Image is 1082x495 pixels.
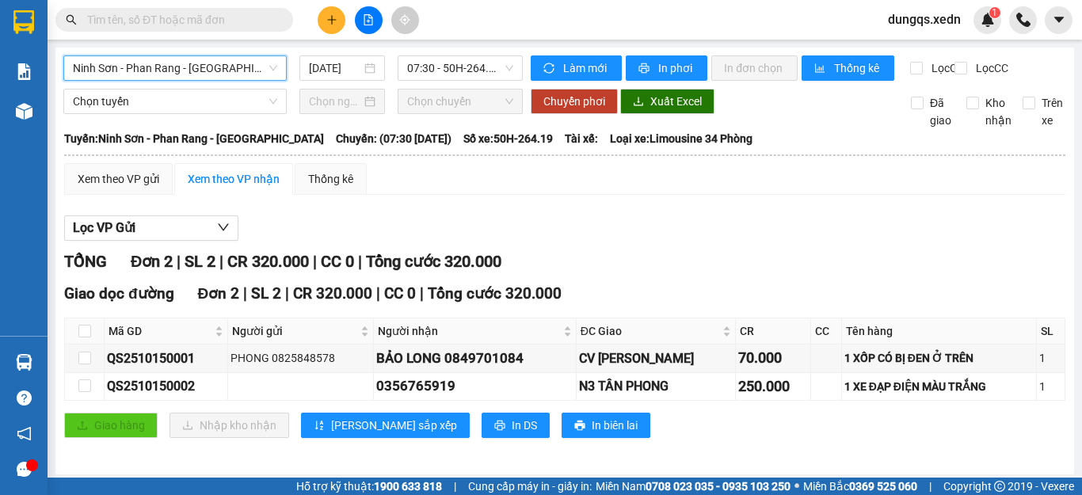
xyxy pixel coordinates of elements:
[738,347,808,369] div: 70.000
[217,221,230,234] span: down
[992,7,997,18] span: 1
[592,417,638,434] span: In biên lai
[633,96,644,109] span: download
[185,252,215,271] span: SL 2
[626,55,707,81] button: printerIn phơi
[407,56,513,80] span: 07:30 - 50H-264.19
[929,478,932,495] span: |
[64,132,324,145] b: Tuyến: Ninh Sơn - Phan Rang - [GEOGRAPHIC_DATA]
[543,63,557,75] span: sync
[293,284,372,303] span: CR 320.000
[17,390,32,406] span: question-circle
[230,349,371,367] div: PHONG 0825848578
[321,252,354,271] span: CC 0
[64,252,107,271] span: TỔNG
[355,6,383,34] button: file-add
[610,130,752,147] span: Loại xe: Limousine 34 Phòng
[363,14,374,25] span: file-add
[736,318,811,345] th: CR
[107,348,225,368] div: QS2510150001
[170,413,289,438] button: downloadNhập kho nhận
[875,10,973,29] span: dungqs.xedn
[994,481,1005,492] span: copyright
[563,59,609,77] span: Làm mới
[188,170,280,188] div: Xem theo VP nhận
[17,462,32,477] span: message
[1045,6,1072,34] button: caret-down
[296,478,442,495] span: Hỗ trợ kỹ thuật:
[803,478,917,495] span: Miền Bắc
[811,318,841,345] th: CC
[814,63,828,75] span: bar-chart
[1037,318,1065,345] th: SL
[802,55,894,81] button: bar-chartThống kê
[13,10,34,34] img: logo-vxr
[309,59,361,77] input: 15/10/2025
[579,376,733,396] div: N3 TÂN PHONG
[512,417,537,434] span: In DS
[844,349,1034,367] div: 1 XỐP CÓ BỊ ĐEN Ở TRÊN
[309,93,361,110] input: Chọn ngày
[579,348,733,368] div: CV [PERSON_NAME]
[581,322,719,340] span: ĐC Giao
[318,6,345,34] button: plus
[78,170,159,188] div: Xem theo VP gửi
[562,413,650,438] button: printerIn biên lai
[981,13,995,27] img: icon-new-feature
[989,7,1000,18] sup: 1
[454,478,456,495] span: |
[482,413,550,438] button: printerIn DS
[574,420,585,432] span: printer
[285,284,289,303] span: |
[844,378,1034,395] div: 1 XE ĐẠP ĐIỆN MÀU TRẮNG
[1052,13,1066,27] span: caret-down
[66,14,77,25] span: search
[925,59,966,77] span: Lọc CR
[16,354,32,371] img: warehouse-icon
[374,480,442,493] strong: 1900 633 818
[1039,378,1062,395] div: 1
[468,478,592,495] span: Cung cấp máy in - giấy in:
[308,170,353,188] div: Thống kê
[87,11,274,29] input: Tìm tên, số ĐT hoặc mã đơn
[399,14,410,25] span: aim
[314,420,325,432] span: sort-ascending
[531,89,618,114] button: Chuyển phơi
[107,376,225,396] div: QS2510150002
[64,215,238,241] button: Lọc VP Gửi
[376,284,380,303] span: |
[376,348,573,369] div: BẢO LONG 0849701084
[565,130,598,147] span: Tài xế:
[407,89,513,113] span: Chọn chuyến
[358,252,362,271] span: |
[620,89,714,114] button: downloadXuất Excel
[16,103,32,120] img: warehouse-icon
[979,94,1018,129] span: Kho nhận
[16,63,32,80] img: solution-icon
[463,130,553,147] span: Số xe: 50H-264.19
[1035,94,1069,129] span: Trên xe
[842,318,1038,345] th: Tên hàng
[391,6,419,34] button: aim
[177,252,181,271] span: |
[366,252,501,271] span: Tổng cước 320.000
[73,218,135,238] span: Lọc VP Gửi
[331,417,457,434] span: [PERSON_NAME] sắp xếp
[73,89,277,113] span: Chọn tuyến
[105,345,228,372] td: QS2510150001
[131,252,173,271] span: Đơn 2
[650,93,702,110] span: Xuất Excel
[970,59,1011,77] span: Lọc CC
[64,284,174,303] span: Giao dọc đường
[301,413,470,438] button: sort-ascending[PERSON_NAME] sắp xếp
[420,284,424,303] span: |
[109,322,211,340] span: Mã GD
[384,284,416,303] span: CC 0
[378,322,560,340] span: Người nhận
[1039,349,1062,367] div: 1
[232,322,357,340] span: Người gửi
[64,413,158,438] button: uploadGiao hàng
[638,63,652,75] span: printer
[336,130,451,147] span: Chuyến: (07:30 [DATE])
[219,252,223,271] span: |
